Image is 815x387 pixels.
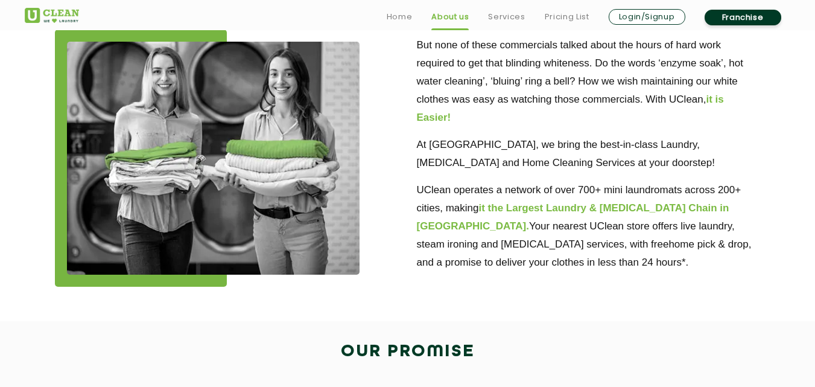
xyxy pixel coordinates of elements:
a: Services [488,10,525,24]
a: Login/Signup [609,9,685,25]
a: Home [387,10,413,24]
p: UClean operates a network of over 700+ mini laundromats across 200+ cities, making Your nearest U... [417,181,761,272]
a: Franchise [705,10,781,25]
b: it the Largest Laundry & [MEDICAL_DATA] Chain in [GEOGRAPHIC_DATA]. [417,202,729,232]
p: At [GEOGRAPHIC_DATA], we bring the best-in-class Laundry, [MEDICAL_DATA] and Home Cleaning Servic... [417,136,761,172]
a: About us [431,10,469,24]
h2: Our Promise [25,337,791,366]
img: UClean Laundry and Dry Cleaning [25,8,79,23]
p: But none of these commercials talked about the hours of hard work required to get that blinding w... [417,36,761,127]
a: Pricing List [545,10,589,24]
img: about_img_11zon.webp [67,42,360,275]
